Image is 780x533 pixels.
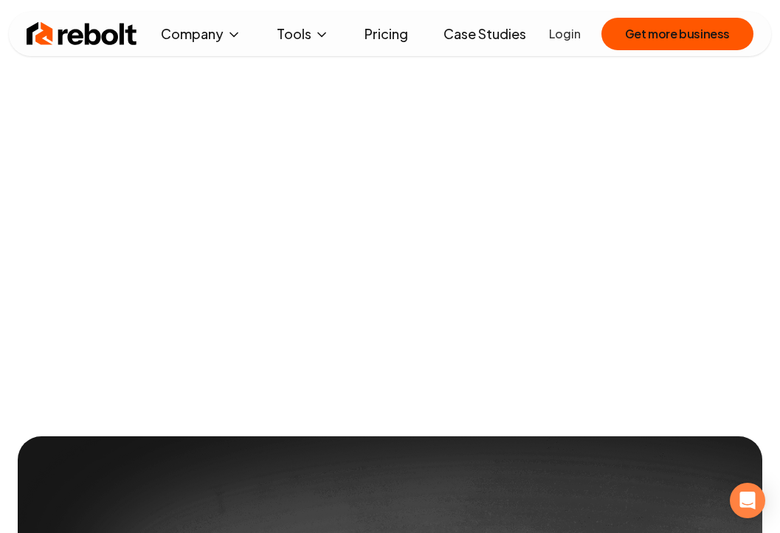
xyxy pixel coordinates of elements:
[549,25,581,43] a: Login
[432,19,538,49] a: Case Studies
[149,19,253,49] button: Company
[265,19,341,49] button: Tools
[27,19,137,49] img: Rebolt Logo
[730,483,765,518] div: Open Intercom Messenger
[353,19,420,49] a: Pricing
[601,18,753,50] button: Get more business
